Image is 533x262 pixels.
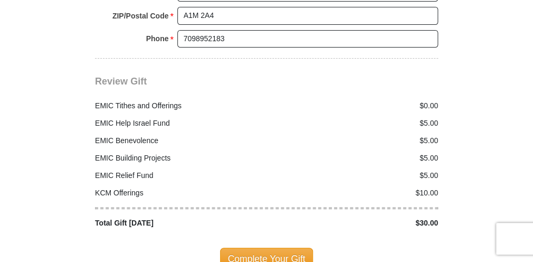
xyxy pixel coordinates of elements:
[90,170,267,181] div: EMIC Relief Fund
[90,188,267,199] div: KCM Offerings
[90,153,267,164] div: EMIC Building Projects
[90,118,267,129] div: EMIC Help Israel Fund
[266,118,444,129] div: $5.00
[112,8,169,23] strong: ZIP/Postal Code
[266,135,444,146] div: $5.00
[266,218,444,229] div: $30.00
[266,100,444,111] div: $0.00
[266,170,444,181] div: $5.00
[90,218,267,229] div: Total Gift [DATE]
[146,31,169,46] strong: Phone
[266,153,444,164] div: $5.00
[266,188,444,199] div: $10.00
[90,100,267,111] div: EMIC Tithes and Offerings
[90,135,267,146] div: EMIC Benevolence
[95,76,147,87] span: Review Gift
